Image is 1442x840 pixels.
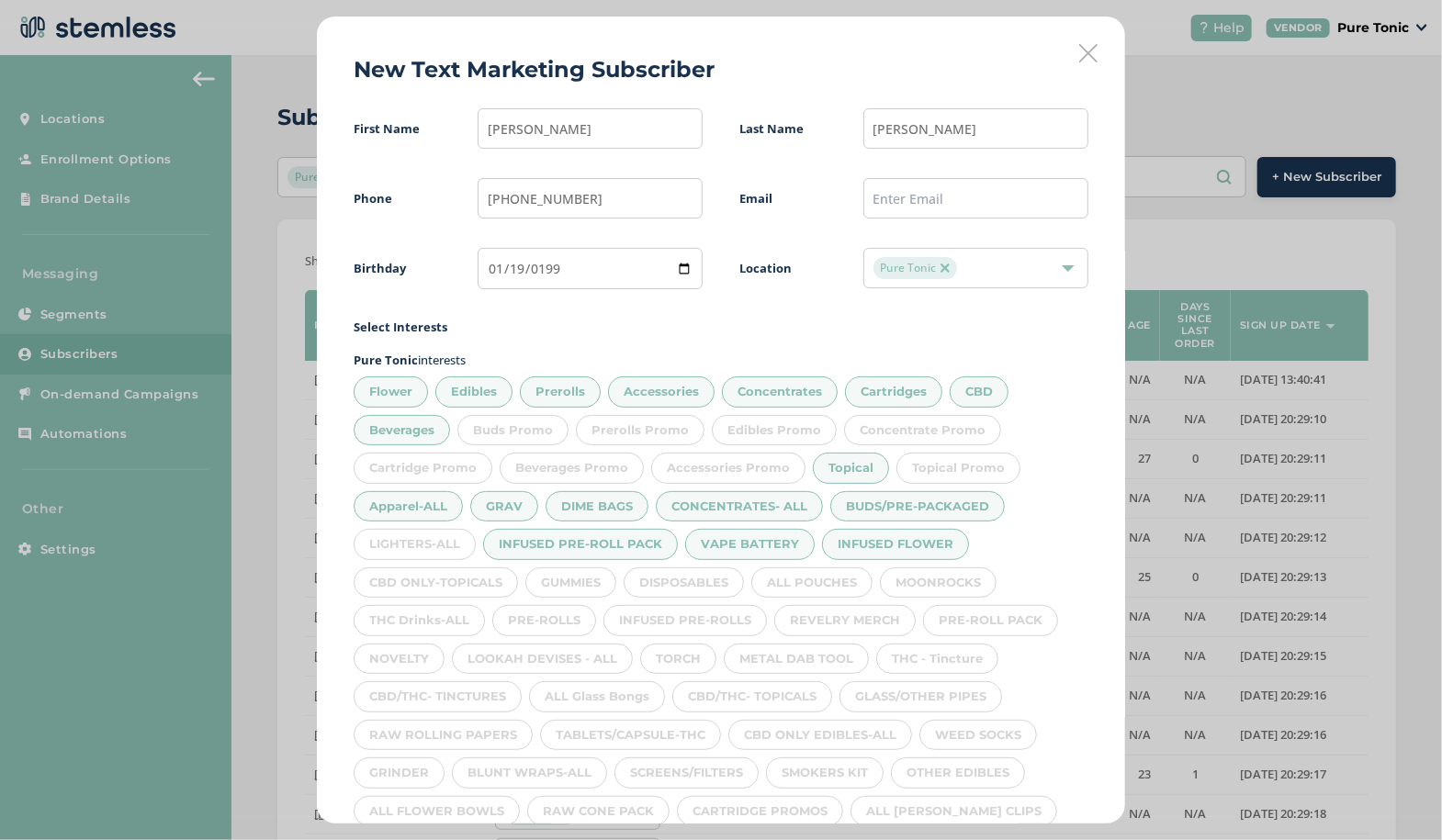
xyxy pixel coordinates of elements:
input: Enter First Name [478,108,703,149]
div: BUDS/PRE-PACKAGED [830,491,1005,522]
div: LIGHTERS-ALL [354,529,476,560]
div: Topical Promo [896,453,1020,484]
label: Email [739,190,841,208]
div: CBD ONLY-TOPICALS [354,567,518,599]
div: Flower [354,376,428,408]
div: Accessories [608,376,715,408]
div: CONCENTRATES- ALL [656,491,823,522]
h2: New Text Marketing Subscriber [354,53,715,86]
iframe: Chat Widget [1350,752,1442,840]
div: BLUNT WRAPS-ALL [452,757,607,789]
div: Beverages Promo [500,453,644,484]
label: Phone [354,190,456,208]
div: Concentrate Promo [844,415,1001,446]
div: RAW CONE PACK [527,796,670,827]
div: WEED SOCKS [919,720,1037,751]
div: REVELRY MERCH [774,605,916,636]
div: ALL POUCHES [751,567,873,599]
div: ALL Glass Bongs [529,681,665,712]
div: Concentrates [722,376,838,408]
div: DIME BAGS [546,491,648,522]
div: Cartridge Promo [354,453,492,484]
label: Select Interests [354,319,1088,337]
input: (XXX) XXX-XXXX [478,178,703,218]
div: OTHER EDIBLES [891,757,1025,789]
div: GUMMIES [525,567,616,599]
div: SCREENS/FILTERS [614,757,759,789]
div: DISPOSABLES [624,567,744,599]
div: VAPE BATTERY [685,529,815,560]
img: icon-close-accent-8a337256.svg [941,263,950,273]
label: First Name [354,120,456,139]
div: INFUSED FLOWER [822,529,969,560]
div: CBD [950,376,1008,408]
input: mm / dd / yyyy [478,248,703,289]
div: GRINDER [354,757,445,789]
label: Last Name [739,120,841,139]
div: Edibles [435,376,513,408]
div: Edibles Promo [712,415,837,446]
div: Apparel-ALL [354,491,463,522]
div: GRAV [470,491,538,522]
div: Buds Promo [457,415,569,446]
div: Topical [813,453,889,484]
div: MOONROCKS [880,567,997,599]
p: interests [354,352,1088,370]
div: INFUSED PRE-ROLLS [603,605,767,636]
div: LOOKAH DEVISES - ALL [452,644,633,675]
div: Cartridges [845,376,942,408]
div: SMOKERS KIT [766,757,884,789]
div: ALL [PERSON_NAME] CLIPS [851,796,1057,827]
div: Beverages [354,415,450,446]
input: Enter Last Name [863,108,1088,149]
div: THC Drinks-ALL [354,605,485,636]
span: Pure Tonic [873,257,957,279]
div: Prerolls Promo [576,415,704,446]
label: Birthday [354,260,456,278]
div: Accessories Promo [651,453,805,484]
input: Enter Email [863,178,1088,218]
label: Location [739,260,841,278]
div: NOVELTY [354,644,445,675]
div: PRE-ROLLS [492,605,596,636]
div: RAW ROLLING PAPERS [354,720,533,751]
div: CBD/THC- TOPICALS [672,681,832,712]
div: CBD/THC- TINCTURES [354,681,522,712]
strong: Pure Tonic [354,352,418,368]
div: THC - Tincture [876,644,998,675]
div: METAL DAB TOOL [724,644,869,675]
div: CARTRIDGE PROMOS [677,796,843,827]
div: TORCH [640,644,716,675]
div: Prerolls [520,376,601,408]
div: CBD ONLY EDIBLES-ALL [728,720,912,751]
div: ALL FLOWER BOWLS [354,796,520,827]
div: TABLETS/CAPSULE-THC [540,720,721,751]
div: GLASS/OTHER PIPES [839,681,1002,712]
div: INFUSED PRE-ROLL PACK [483,529,678,560]
div: PRE-ROLL PACK [923,605,1058,636]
